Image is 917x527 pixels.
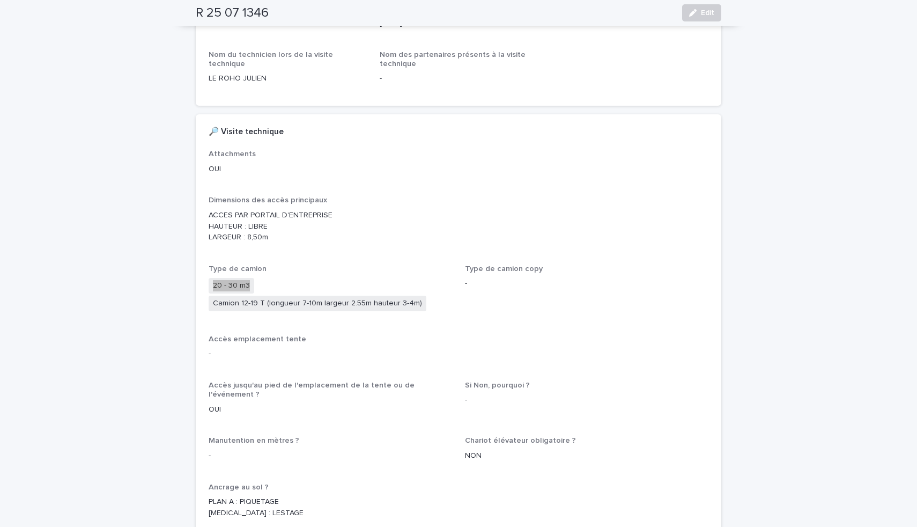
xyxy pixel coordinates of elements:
[209,404,452,415] p: OUI
[209,150,256,158] span: Attachments
[209,210,708,243] p: ACCES PAR PORTAIL D'ENTREPRISE HAUTEUR : LIBRE LARGEUR : 8,50m
[209,496,708,519] p: PLAN A : PIQUETAGE [MEDICAL_DATA] : LESTAGE
[209,265,267,273] span: Type de camion
[209,73,367,84] p: LE ROHO JULIEN
[682,4,721,21] button: Edit
[209,196,327,204] span: Dimensions des accès principaux
[209,127,284,137] h2: 🔎 Visite technique
[209,296,426,311] span: Camion 12-19 T (longueur 7-10m largeur 2.55m hauteur 3-4m)
[380,51,526,68] span: Nom des partenaires présents à la visite technique
[209,450,452,462] p: -
[196,5,269,21] h2: R 25 07 1346
[209,278,254,294] span: 20 - 30 m3
[465,450,708,462] p: NON
[209,164,452,175] p: OUI
[209,335,306,343] span: Accès emplacement tente
[465,265,543,273] span: Type de camion copy
[465,437,576,444] span: Chariot élévateur obligatoire ?
[209,348,708,360] p: -
[209,437,299,444] span: Manutention en mètres ?
[380,73,538,84] p: -
[209,382,415,398] span: Accès jusqu'au pied de l'emplacement de la tente ou de l'événement ?
[465,278,708,289] p: -
[209,484,269,491] span: Ancrage au sol ?
[465,382,530,389] span: Si Non, pourquoi ?
[701,9,714,17] span: Edit
[465,394,708,406] p: -
[209,51,333,68] span: Nom du technicien lors de la visite technique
